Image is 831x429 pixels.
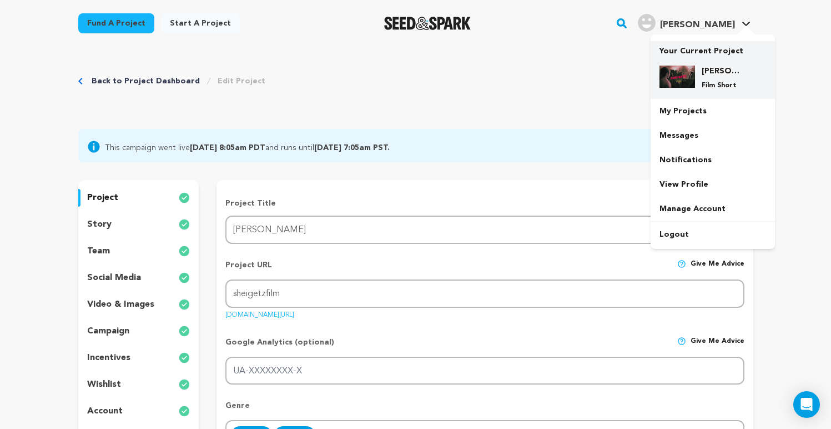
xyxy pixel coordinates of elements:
button: incentives [78,349,199,367]
span: This campaign went live and runs until [105,140,390,153]
span: Give me advice [691,260,744,280]
img: check-circle-full.svg [179,271,190,285]
div: Joey S.'s Profile [638,14,735,32]
img: check-circle-full.svg [179,405,190,418]
a: Logout [651,222,775,247]
img: user.png [638,14,656,32]
b: [DATE] 7:05am PST. [314,144,390,152]
p: Google Analytics (optional) [225,337,334,357]
img: help-circle.svg [677,337,686,346]
a: Back to Project Dashboard [92,76,200,87]
img: check-circle-full.svg [179,218,190,231]
a: Start a project [161,13,240,33]
button: wishlist [78,376,199,393]
a: Joey S.'s Profile [636,12,753,32]
p: Film Short [702,81,742,90]
img: Seed&Spark Logo Dark Mode [384,17,471,30]
img: check-circle-full.svg [179,191,190,204]
p: Project Title [225,198,744,209]
p: project [87,191,118,204]
p: Genre [225,400,744,420]
p: story [87,218,112,231]
button: team [78,242,199,260]
a: View Profile [651,172,775,197]
img: 999eda2755f02bc6.png [659,66,695,88]
a: Messages [651,123,775,148]
p: account [87,405,123,418]
img: help-circle.svg [677,260,686,268]
img: check-circle-full.svg [179,325,190,338]
a: Fund a project [78,13,154,33]
button: social media [78,269,199,287]
a: [DOMAIN_NAME][URL] [225,307,294,318]
b: [DATE] 8:05am PDT [190,144,265,152]
button: campaign [78,322,199,340]
span: Joey S.'s Profile [636,12,753,35]
input: Project Name [225,216,744,244]
span: Give me advice [691,337,744,357]
button: account [78,402,199,420]
img: check-circle-full.svg [179,378,190,391]
a: Edit Project [218,76,265,87]
p: team [87,245,110,258]
p: video & images [87,298,154,311]
button: story [78,216,199,233]
div: Breadcrumb [78,76,265,87]
p: wishlist [87,378,121,391]
span: [PERSON_NAME] [660,21,735,29]
p: Your Current Project [659,41,766,57]
img: check-circle-full.svg [179,298,190,311]
h4: [PERSON_NAME] [702,66,742,77]
img: check-circle-full.svg [179,351,190,365]
p: social media [87,271,141,285]
p: incentives [87,351,130,365]
div: Open Intercom Messenger [793,391,820,418]
button: project [78,189,199,207]
a: Your Current Project [PERSON_NAME] Film Short [659,41,766,99]
a: Seed&Spark Homepage [384,17,471,30]
input: Project URL [225,280,744,308]
input: UA-XXXXXXXX-X [225,357,744,385]
p: Project URL [225,260,272,280]
img: check-circle-full.svg [179,245,190,258]
a: Notifications [651,148,775,172]
p: campaign [87,325,129,338]
button: video & images [78,296,199,313]
a: My Projects [651,99,775,123]
a: Manage Account [651,197,775,221]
